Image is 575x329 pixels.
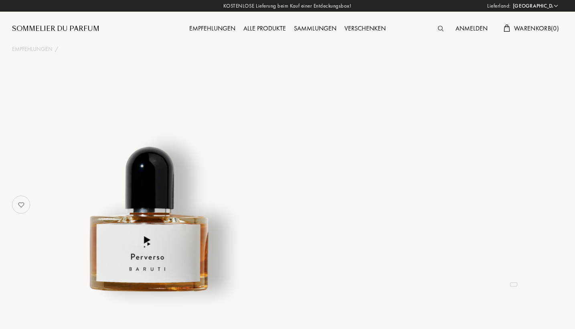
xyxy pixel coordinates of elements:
img: undefined undefined [51,102,248,299]
a: Sommelier du Parfum [12,24,99,34]
div: Anmelden [451,24,492,34]
img: no_like_p.png [13,197,29,213]
a: Sammlungen [290,24,340,32]
a: Alle Produkte [239,24,290,32]
a: Empfehlungen [185,24,239,32]
div: Verschenken [340,24,390,34]
div: Sammlungen [290,24,340,34]
a: Anmelden [451,24,492,32]
img: cart.svg [504,24,510,32]
img: search_icn.svg [438,26,443,31]
a: Verschenken [340,24,390,32]
div: Alle Produkte [239,24,290,34]
span: Warenkorb ( 0 ) [514,24,559,32]
div: / [55,45,58,53]
a: Empfehlungen [12,45,53,53]
div: Empfehlungen [185,24,239,34]
span: Lieferland: [487,2,511,10]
